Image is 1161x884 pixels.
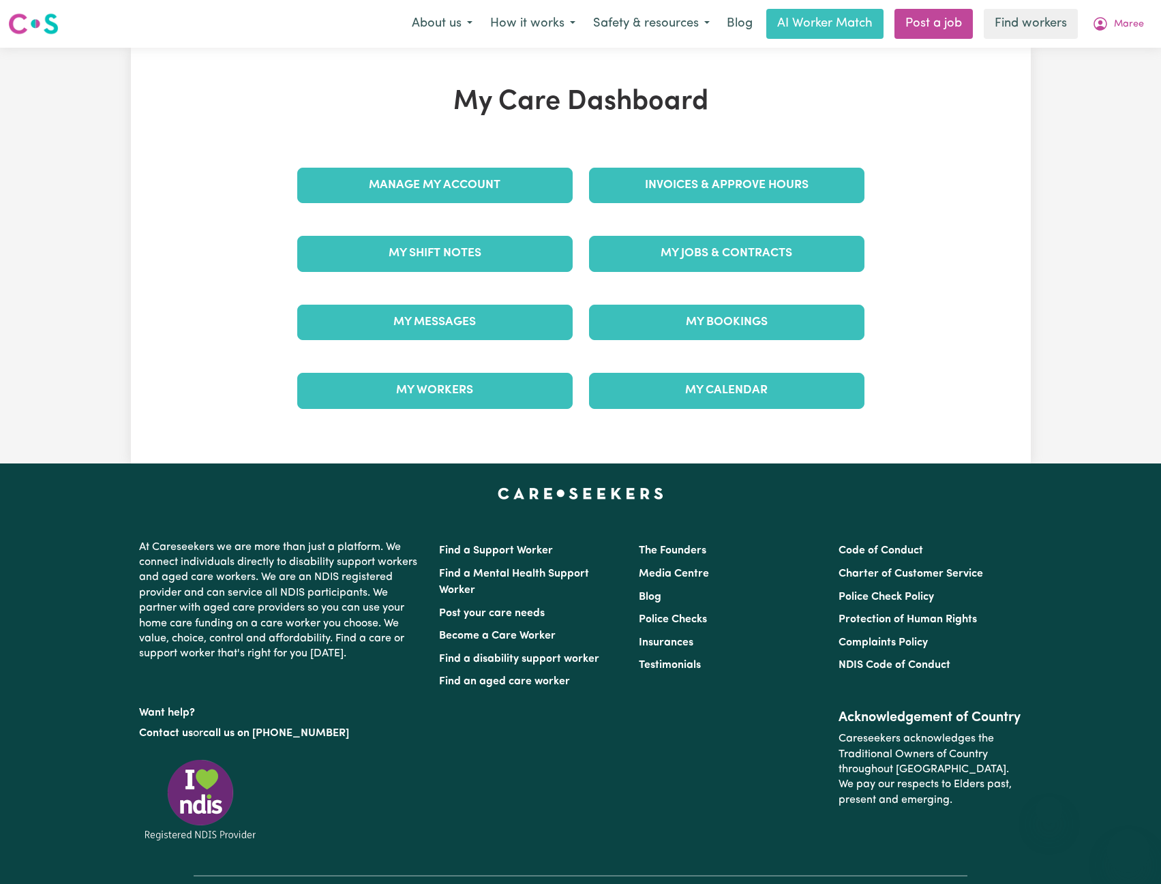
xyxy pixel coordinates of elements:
[584,10,719,38] button: Safety & resources
[481,10,584,38] button: How it works
[1114,17,1144,32] span: Maree
[639,660,701,671] a: Testimonials
[589,373,864,408] a: My Calendar
[1036,797,1063,824] iframe: Close message
[839,726,1022,813] p: Careseekers acknowledges the Traditional Owners of Country throughout [GEOGRAPHIC_DATA]. We pay o...
[639,545,706,556] a: The Founders
[839,637,928,648] a: Complaints Policy
[839,592,934,603] a: Police Check Policy
[203,728,349,739] a: call us on [PHONE_NUMBER]
[639,614,707,625] a: Police Checks
[984,9,1078,39] a: Find workers
[639,637,693,648] a: Insurances
[439,568,589,596] a: Find a Mental Health Support Worker
[439,676,570,687] a: Find an aged care worker
[439,545,553,556] a: Find a Support Worker
[139,728,193,739] a: Contact us
[139,700,423,720] p: Want help?
[439,630,556,641] a: Become a Care Worker
[1106,829,1150,873] iframe: Button to launch messaging window
[297,305,573,340] a: My Messages
[639,592,661,603] a: Blog
[297,168,573,203] a: Manage My Account
[839,614,977,625] a: Protection of Human Rights
[297,236,573,271] a: My Shift Notes
[839,568,983,579] a: Charter of Customer Service
[8,12,59,36] img: Careseekers logo
[839,710,1022,726] h2: Acknowledgement of Country
[1083,10,1153,38] button: My Account
[403,10,481,38] button: About us
[139,720,423,746] p: or
[439,608,545,619] a: Post your care needs
[839,660,950,671] a: NDIS Code of Conduct
[894,9,973,39] a: Post a job
[639,568,709,579] a: Media Centre
[297,373,573,408] a: My Workers
[839,545,923,556] a: Code of Conduct
[139,534,423,667] p: At Careseekers we are more than just a platform. We connect individuals directly to disability su...
[439,654,599,665] a: Find a disability support worker
[589,236,864,271] a: My Jobs & Contracts
[589,168,864,203] a: Invoices & Approve Hours
[589,305,864,340] a: My Bookings
[8,8,59,40] a: Careseekers logo
[766,9,884,39] a: AI Worker Match
[719,9,761,39] a: Blog
[139,757,262,842] img: Registered NDIS provider
[289,86,873,119] h1: My Care Dashboard
[498,488,663,499] a: Careseekers home page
